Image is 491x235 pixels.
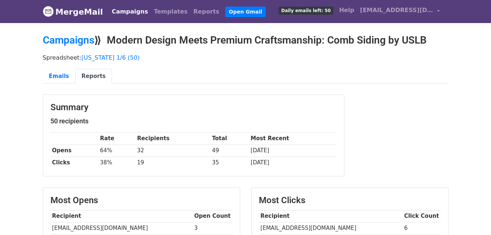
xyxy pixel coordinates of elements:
[50,157,98,169] th: Clicks
[357,3,443,20] a: [EMAIL_ADDRESS][DOMAIN_NAME]
[259,195,441,206] h3: Most Clicks
[210,145,249,157] td: 49
[43,54,449,61] p: Spreadsheet:
[210,157,249,169] td: 35
[360,6,433,15] span: [EMAIL_ADDRESS][DOMAIN_NAME]
[276,3,336,18] a: Daily emails left: 50
[98,133,136,145] th: Rate
[210,133,249,145] th: Total
[403,222,441,234] td: 6
[98,157,136,169] td: 38%
[193,210,233,222] th: Open Count
[249,133,337,145] th: Most Recent
[336,3,357,18] a: Help
[135,145,210,157] td: 32
[249,157,337,169] td: [DATE]
[43,4,103,19] a: MergeMail
[135,133,210,145] th: Recipients
[50,102,337,113] h3: Summary
[75,69,112,84] a: Reports
[259,210,403,222] th: Recipient
[50,210,193,222] th: Recipient
[190,4,222,19] a: Reports
[193,222,233,234] td: 3
[50,117,337,125] h5: 50 recipients
[225,7,266,17] a: Open Gmail
[43,6,54,17] img: MergeMail logo
[50,195,233,206] h3: Most Opens
[43,34,449,46] h2: ⟫ Modern Design Meets Premium Craftsmanship: Comb Siding by USLB
[50,222,193,234] td: [EMAIL_ADDRESS][DOMAIN_NAME]
[259,222,403,234] td: [EMAIL_ADDRESS][DOMAIN_NAME]
[403,210,441,222] th: Click Count
[98,145,136,157] td: 64%
[249,145,337,157] td: [DATE]
[135,157,210,169] td: 19
[43,34,94,46] a: Campaigns
[50,145,98,157] th: Opens
[43,69,75,84] a: Emails
[109,4,151,19] a: Campaigns
[151,4,190,19] a: Templates
[279,7,333,15] span: Daily emails left: 50
[82,54,140,61] a: [US_STATE] 1/6 (50)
